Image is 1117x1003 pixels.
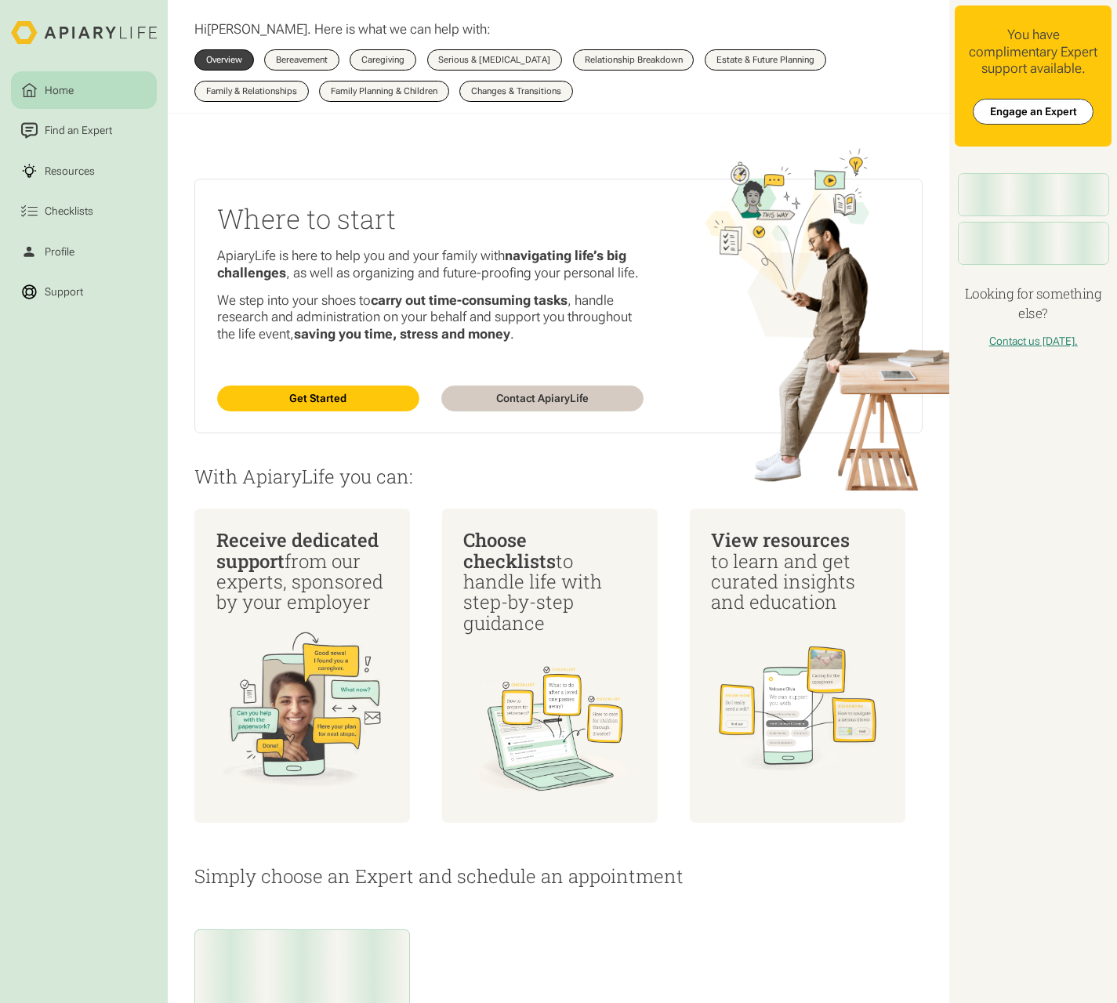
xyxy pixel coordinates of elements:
[427,49,562,71] a: Serious & [MEDICAL_DATA]
[194,466,923,487] p: With ApiaryLife you can:
[194,49,253,71] a: Overview
[217,248,626,280] strong: navigating life’s big challenges
[966,27,1101,77] div: You have complimentary Expert support available.
[463,527,556,573] span: Choose checklists
[973,99,1093,125] a: Engage an Expert
[463,530,636,633] div: to handle life with step-by-step guidance
[294,326,510,342] strong: saving you time, stress and money
[11,152,157,190] a: Resources
[206,87,297,96] div: Family & Relationships
[42,244,77,260] div: Profile
[319,81,448,102] a: Family Planning & Children
[42,203,96,219] div: Checklists
[42,122,114,139] div: Find an Expert
[217,386,420,411] a: Get Started
[11,112,157,150] a: Find an Expert
[11,71,157,109] a: Home
[11,233,157,270] a: Profile
[438,56,550,64] div: Serious & [MEDICAL_DATA]
[716,56,814,64] div: Estate & Future Planning
[216,530,389,613] div: from our experts, sponsored by your employer
[711,530,883,613] div: to learn and get curated insights and education
[711,527,850,552] span: View resources
[471,87,561,96] div: Changes & Transitions
[361,56,404,64] div: Caregiving
[459,81,572,102] a: Changes & Transitions
[207,21,307,37] span: [PERSON_NAME]
[11,273,157,311] a: Support
[442,509,658,823] a: Choose checkliststo handle life with step-by-step guidance
[350,49,415,71] a: Caregiving
[217,248,644,281] p: ApiaryLife is here to help you and your family with , as well as organizing and future-proofing y...
[705,49,825,71] a: Estate & Future Planning
[217,201,644,237] h2: Where to start
[331,87,437,96] div: Family Planning & Children
[264,49,339,71] a: Bereavement
[690,509,905,823] a: View resources to learn and get curated insights and education
[216,527,379,573] span: Receive dedicated support
[955,284,1112,324] h4: Looking for something else?
[441,386,644,411] a: Contact ApiaryLife
[194,866,923,886] p: Simply choose an Expert and schedule an appointment
[42,284,85,300] div: Support
[42,82,76,99] div: Home
[194,81,308,102] a: Family & Relationships
[573,49,694,71] a: Relationship Breakdown
[371,292,568,308] strong: carry out time-consuming tasks
[194,509,410,823] a: Receive dedicated supportfrom our experts, sponsored by your employer
[217,292,644,342] p: We step into your shoes to , handle research and administration on your behalf and support you th...
[42,163,97,179] div: Resources
[11,193,157,230] a: Checklists
[276,56,328,64] div: Bereavement
[585,56,683,64] div: Relationship Breakdown
[989,335,1078,347] a: Contact us [DATE].
[194,21,491,38] p: Hi . Here is what we can help with:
